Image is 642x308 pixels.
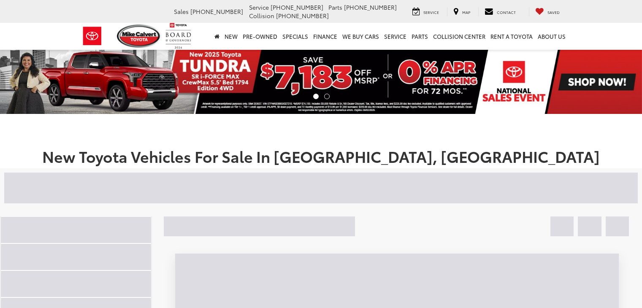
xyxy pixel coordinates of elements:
a: Contact [478,7,522,16]
a: Parts [409,23,431,50]
a: Rent a Toyota [488,23,535,50]
span: [PHONE_NUMBER] [344,3,397,11]
span: Sales [174,7,189,16]
a: Pre-Owned [240,23,280,50]
img: Toyota [76,22,108,50]
a: Map [447,7,477,16]
span: Saved [547,9,560,15]
a: Home [212,23,222,50]
span: Parts [328,3,342,11]
a: Collision Center [431,23,488,50]
span: Service [423,9,439,15]
span: [PHONE_NUMBER] [276,11,329,20]
a: WE BUY CARS [340,23,382,50]
a: Finance [311,23,340,50]
a: Service [406,7,445,16]
span: Contact [497,9,516,15]
img: Mike Calvert Toyota [117,24,162,48]
a: Service [382,23,409,50]
span: Map [462,9,470,15]
a: Specials [280,23,311,50]
span: [PHONE_NUMBER] [190,7,243,16]
a: New [222,23,240,50]
span: Collision [249,11,274,20]
a: About Us [535,23,568,50]
span: Service [249,3,269,11]
a: My Saved Vehicles [529,7,566,16]
span: [PHONE_NUMBER] [271,3,323,11]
